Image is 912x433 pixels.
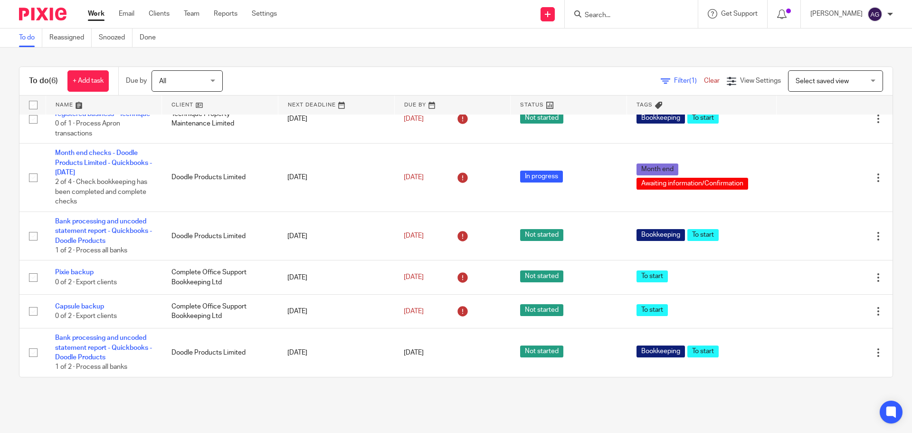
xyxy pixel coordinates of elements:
span: Not started [520,304,563,316]
h1: To do [29,76,58,86]
td: Doodle Products Limited [162,144,278,212]
img: svg%3E [867,7,883,22]
a: Work [88,9,104,19]
a: Reassigned [49,29,92,47]
span: To start [636,304,668,316]
span: Not started [520,346,563,357]
span: All [159,78,166,85]
p: [PERSON_NAME] [810,9,863,19]
span: [DATE] [404,174,424,181]
span: Not started [520,270,563,282]
span: Month end [636,164,678,175]
span: [DATE] [404,308,424,315]
span: To start [687,112,719,124]
span: Tags [636,102,653,107]
a: Email [119,9,134,19]
a: Done [140,29,163,47]
span: View Settings [740,77,781,84]
a: Clients [149,9,170,19]
span: To start [687,229,719,241]
td: Technique Property Maintenance Limited [162,95,278,144]
span: Filter [674,77,704,84]
span: [DATE] [404,274,424,280]
span: Bookkeeping [636,229,685,241]
span: In progress [520,171,563,183]
a: + Add task [67,70,109,92]
a: Month end checks - Doodle Products Limited - Quickbooks - [DATE] [55,150,152,176]
span: Not started [520,112,563,124]
span: To start [687,346,719,357]
span: Select saved view [796,78,849,85]
span: To start [636,270,668,282]
a: Apron processing - Non-VAT registered business - Technique [55,101,150,117]
span: Awaiting information/Confirmation [636,178,748,190]
span: [DATE] [404,115,424,122]
span: Bookkeeping [636,112,685,124]
td: Complete Office Support Bookkeeping Ltd [162,294,278,328]
a: Capsule backup [55,303,104,310]
a: Snoozed [99,29,133,47]
td: [DATE] [278,294,394,328]
a: Pixie backup [55,269,94,276]
span: Get Support [721,10,758,17]
span: 0 of 2 · Export clients [55,313,117,319]
span: (1) [689,77,697,84]
a: Reports [214,9,237,19]
td: [DATE] [278,328,394,377]
span: 0 of 2 · Export clients [55,279,117,286]
a: Bank processing and uncoded statement report - Quickbooks - Doodle Products [55,218,152,244]
span: 2 of 4 · Check bookkeeping has been completed and complete checks [55,179,147,205]
img: Pixie [19,8,66,20]
td: [DATE] [278,212,394,260]
span: (6) [49,77,58,85]
a: Bank processing and uncoded statement report - Quickbooks - Doodle Products [55,335,152,361]
a: Settings [252,9,277,19]
a: Clear [704,77,720,84]
span: Not started [520,229,563,241]
span: 0 of 1 · Process Apron transactions [55,120,120,137]
input: Search [584,11,669,20]
td: Doodle Products Limited [162,328,278,377]
span: 1 of 2 · Process all banks [55,247,127,254]
span: [DATE] [404,349,424,356]
a: To do [19,29,42,47]
td: [DATE] [278,144,394,212]
span: 1 of 2 · Process all banks [55,364,127,371]
span: Bookkeeping [636,346,685,357]
td: [DATE] [278,260,394,294]
p: Due by [126,76,147,86]
span: [DATE] [404,233,424,240]
td: Complete Office Support Bookkeeping Ltd [162,260,278,294]
a: Team [184,9,199,19]
td: Doodle Products Limited [162,212,278,260]
td: [DATE] [278,95,394,144]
